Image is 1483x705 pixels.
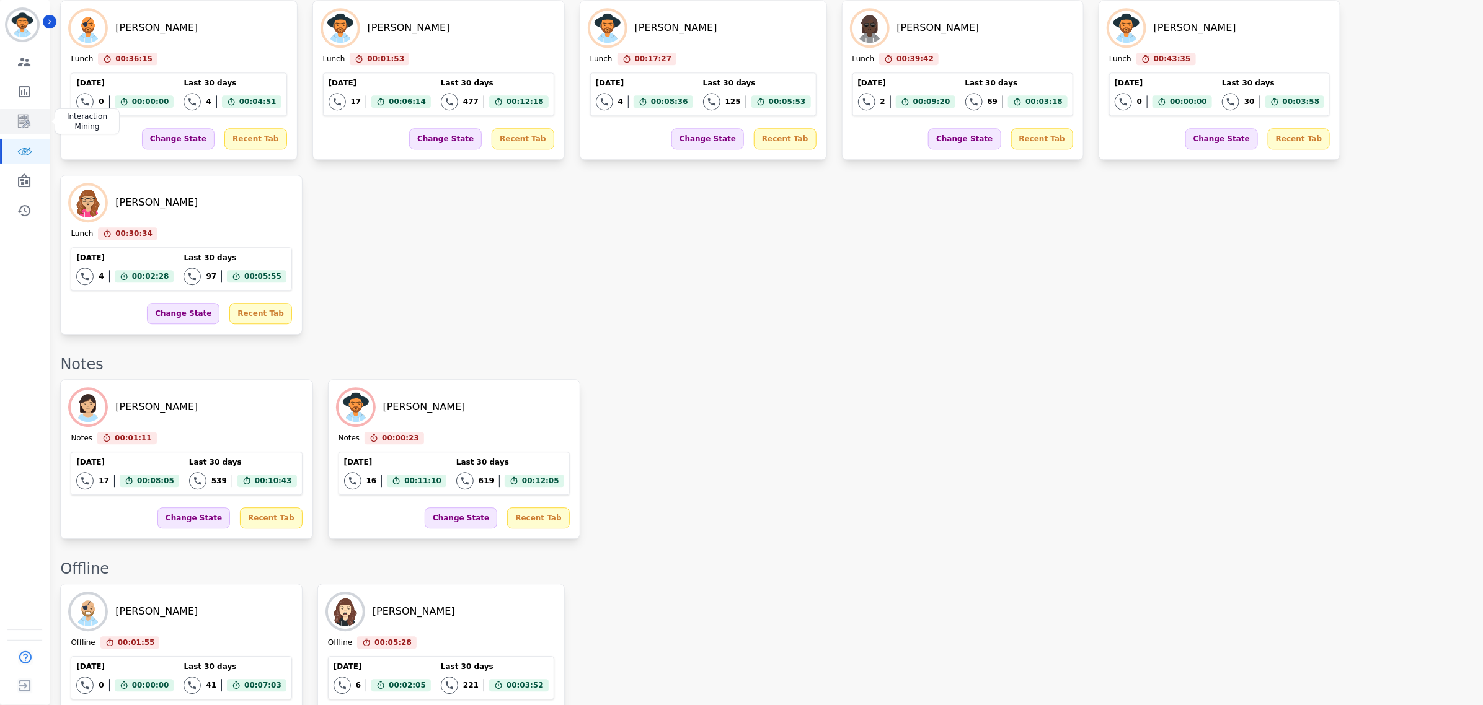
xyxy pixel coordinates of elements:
[71,637,95,649] div: Offline
[368,20,450,35] div: [PERSON_NAME]
[367,53,404,65] span: 00:01:53
[703,78,811,88] div: Last 30 days
[99,476,109,486] div: 17
[1154,20,1236,35] div: [PERSON_NAME]
[754,128,816,149] div: Recent Tab
[1115,78,1212,88] div: [DATE]
[184,253,286,263] div: Last 30 days
[618,97,623,107] div: 4
[328,594,363,629] img: Avatar
[255,475,292,487] span: 00:10:43
[60,354,1471,374] div: Notes
[374,636,412,649] span: 00:05:28
[880,97,885,107] div: 2
[344,457,446,467] div: [DATE]
[115,195,198,210] div: [PERSON_NAME]
[115,53,153,65] span: 00:36:15
[492,128,554,149] div: Recent Tab
[60,559,1471,579] div: Offline
[404,475,441,487] span: 00:11:10
[852,11,887,45] img: Avatar
[339,433,360,444] div: Notes
[366,476,377,486] div: 16
[339,390,373,424] img: Avatar
[1170,95,1207,108] span: 00:00:00
[409,128,482,149] div: Change State
[507,507,569,528] div: Recent Tab
[76,253,174,263] div: [DATE]
[382,432,419,444] span: 00:00:23
[71,390,105,424] img: Avatar
[897,20,980,35] div: [PERSON_NAME]
[115,432,152,444] span: 00:01:11
[590,54,613,65] div: Lunch
[383,400,466,414] div: [PERSON_NAME]
[1283,95,1320,108] span: 00:03:58
[211,476,227,486] div: 539
[71,185,105,220] img: Avatar
[441,662,549,672] div: Last 30 days
[425,507,497,528] div: Change State
[1222,78,1324,88] div: Last 30 days
[965,78,1068,88] div: Last 30 days
[635,20,717,35] div: [PERSON_NAME]
[71,11,105,45] img: Avatar
[928,128,1001,149] div: Change State
[1137,97,1142,107] div: 0
[115,227,153,240] span: 00:30:34
[635,53,672,65] span: 00:17:27
[244,679,281,691] span: 00:07:03
[356,680,361,690] div: 6
[142,128,215,149] div: Change State
[988,97,998,107] div: 69
[463,97,479,107] div: 477
[328,637,352,649] div: Offline
[389,95,426,108] span: 00:06:14
[389,679,426,691] span: 00:02:05
[147,303,219,324] div: Change State
[184,662,286,672] div: Last 30 days
[479,476,494,486] div: 619
[206,97,211,107] div: 4
[132,95,169,108] span: 00:00:00
[1025,95,1063,108] span: 00:03:18
[507,95,544,108] span: 00:12:18
[852,54,875,65] div: Lunch
[76,457,179,467] div: [DATE]
[115,604,198,619] div: [PERSON_NAME]
[118,636,155,649] span: 00:01:55
[132,270,169,282] span: 00:02:28
[590,11,625,45] img: Avatar
[229,303,291,324] div: Recent Tab
[157,507,230,528] div: Change State
[71,433,92,444] div: Notes
[334,662,431,672] div: [DATE]
[244,270,281,282] span: 00:05:55
[71,229,93,240] div: Lunch
[329,78,431,88] div: [DATE]
[71,54,93,65] div: Lunch
[671,128,744,149] div: Change State
[99,680,104,690] div: 0
[1109,54,1131,65] div: Lunch
[373,604,455,619] div: [PERSON_NAME]
[441,78,549,88] div: Last 30 days
[1154,53,1191,65] span: 00:43:35
[1268,128,1330,149] div: Recent Tab
[224,128,286,149] div: Recent Tab
[76,662,174,672] div: [DATE]
[351,97,361,107] div: 17
[456,457,564,467] div: Last 30 days
[71,594,105,629] img: Avatar
[323,54,345,65] div: Lunch
[184,78,281,88] div: Last 30 days
[1109,11,1144,45] img: Avatar
[7,10,37,40] img: Bordered avatar
[858,78,955,88] div: [DATE]
[206,271,216,281] div: 97
[1185,128,1258,149] div: Change State
[651,95,688,108] span: 00:08:36
[99,271,104,281] div: 4
[913,95,950,108] span: 00:09:20
[115,400,198,414] div: [PERSON_NAME]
